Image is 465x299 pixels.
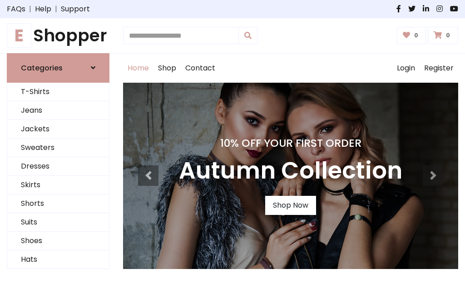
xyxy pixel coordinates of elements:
h6: Categories [21,64,63,72]
a: Skirts [7,176,109,194]
a: Contact [181,54,220,83]
a: Login [392,54,420,83]
a: Sweaters [7,139,109,157]
a: EShopper [7,25,109,46]
a: Shop [153,54,181,83]
a: Shorts [7,194,109,213]
a: Home [123,54,153,83]
h1: Shopper [7,25,109,46]
h4: 10% Off Your First Order [179,137,402,149]
a: Shop Now [265,196,316,215]
a: Help [35,4,51,15]
h3: Autumn Collection [179,157,402,185]
span: | [51,4,61,15]
a: Shoes [7,232,109,250]
span: 0 [412,31,420,40]
a: Categories [7,53,109,83]
a: Suits [7,213,109,232]
span: E [7,23,31,48]
a: Jeans [7,101,109,120]
a: 0 [397,27,426,44]
span: | [25,4,35,15]
a: FAQs [7,4,25,15]
a: T-Shirts [7,83,109,101]
a: Support [61,4,90,15]
a: Register [420,54,458,83]
a: 0 [428,27,458,44]
a: Dresses [7,157,109,176]
a: Jackets [7,120,109,139]
a: Hats [7,250,109,269]
span: 0 [444,31,452,40]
